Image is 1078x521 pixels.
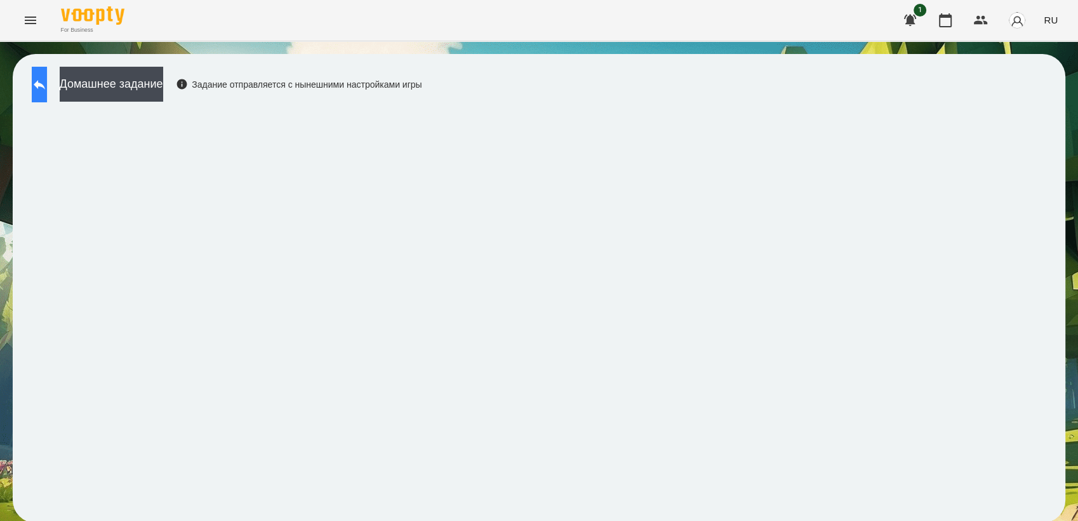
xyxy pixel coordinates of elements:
span: For Business [61,26,124,34]
button: Домашнее задание [60,67,163,102]
img: Voopty Logo [61,6,124,25]
span: 1 [914,4,926,17]
button: RU [1039,8,1063,32]
button: Menu [15,5,46,36]
span: RU [1044,13,1058,27]
img: avatar_s.png [1008,11,1026,29]
div: Задание отправляется с нынешними настройками игры [176,78,422,91]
